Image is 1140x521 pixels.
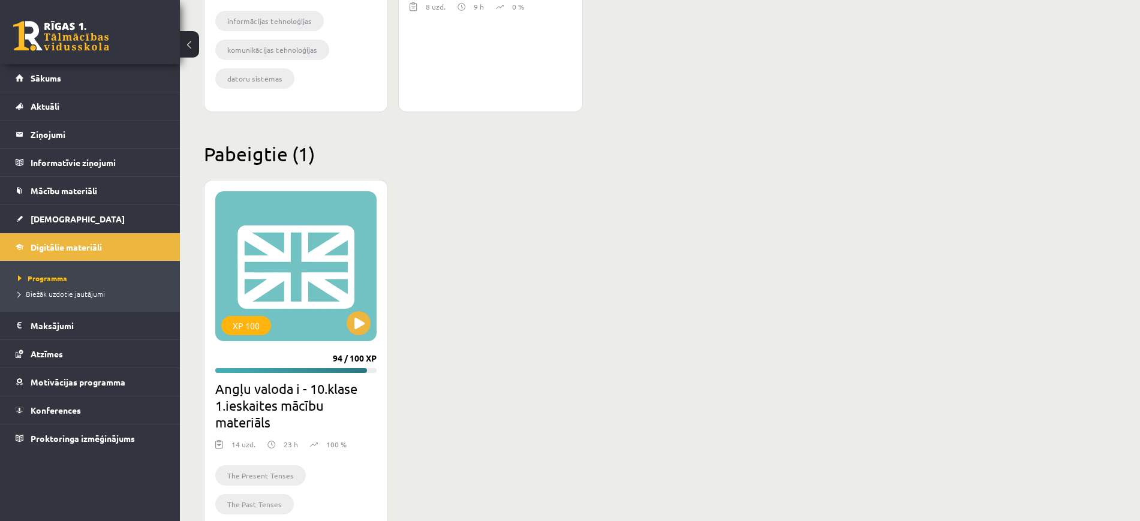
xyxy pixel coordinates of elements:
[16,312,165,339] a: Maksājumi
[31,312,165,339] legend: Maksājumi
[284,439,298,450] p: 23 h
[221,316,271,335] div: XP 100
[31,433,135,444] span: Proktoringa izmēģinājums
[18,288,168,299] a: Biežāk uzdotie jautājumi
[31,242,102,252] span: Digitālie materiāli
[16,424,165,452] a: Proktoringa izmēģinājums
[31,348,63,359] span: Atzīmes
[512,1,524,12] p: 0 %
[231,439,255,457] div: 14 uzd.
[215,465,306,486] li: The Present Tenses
[204,142,971,165] h2: Pabeigtie (1)
[16,233,165,261] a: Digitālie materiāli
[31,149,165,176] legend: Informatīvie ziņojumi
[215,40,329,60] li: komunikācijas tehnoloģijas
[31,121,165,148] legend: Ziņojumi
[426,1,446,19] div: 8 uzd.
[31,377,125,387] span: Motivācijas programma
[31,185,97,196] span: Mācību materiāli
[326,439,347,450] p: 100 %
[16,64,165,92] a: Sākums
[18,273,168,284] a: Programma
[31,405,81,415] span: Konferences
[215,11,324,31] li: informācijas tehnoloģijas
[16,340,165,368] a: Atzīmes
[16,205,165,233] a: [DEMOGRAPHIC_DATA]
[16,92,165,120] a: Aktuāli
[31,101,59,112] span: Aktuāli
[31,213,125,224] span: [DEMOGRAPHIC_DATA]
[16,368,165,396] a: Motivācijas programma
[18,289,105,299] span: Biežāk uzdotie jautājumi
[16,396,165,424] a: Konferences
[13,21,109,51] a: Rīgas 1. Tālmācības vidusskola
[215,380,377,430] h2: Angļu valoda i - 10.klase 1.ieskaites mācību materiāls
[31,73,61,83] span: Sākums
[474,1,484,12] p: 9 h
[16,121,165,148] a: Ziņojumi
[16,177,165,204] a: Mācību materiāli
[215,494,294,514] li: The Past Tenses
[16,149,165,176] a: Informatīvie ziņojumi
[18,273,67,283] span: Programma
[215,68,294,89] li: datoru sistēmas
